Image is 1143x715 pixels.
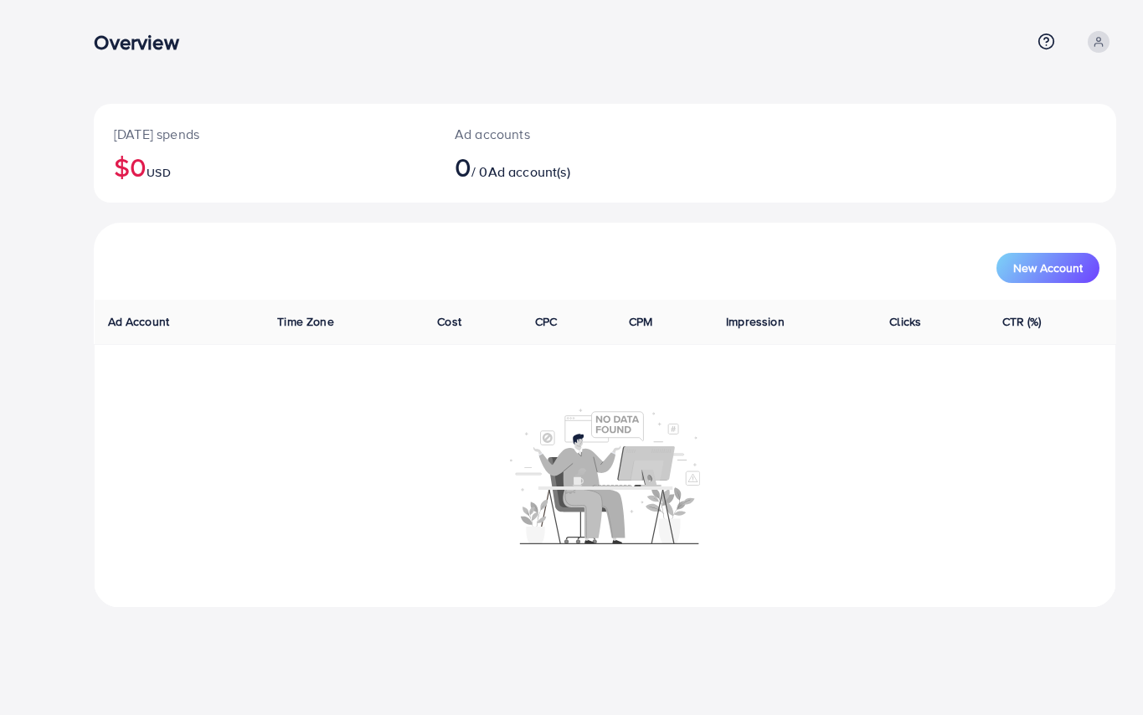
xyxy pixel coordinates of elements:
span: Ad Account [108,313,170,330]
span: Time Zone [277,313,333,330]
span: Impression [726,313,785,330]
h2: $0 [114,151,414,183]
img: No account [510,407,701,544]
span: USD [147,164,170,181]
span: CPM [629,313,652,330]
span: Cost [437,313,461,330]
h2: / 0 [455,151,670,183]
button: New Account [996,253,1099,283]
p: Ad accounts [455,124,670,144]
span: New Account [1013,262,1083,274]
span: CTR (%) [1002,313,1042,330]
p: [DATE] spends [114,124,414,144]
span: Clicks [889,313,921,330]
h3: Overview [94,30,192,54]
span: 0 [455,147,471,186]
span: CPC [535,313,557,330]
span: Ad account(s) [488,162,570,181]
